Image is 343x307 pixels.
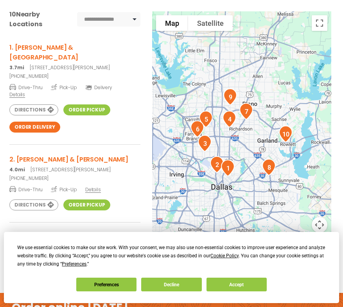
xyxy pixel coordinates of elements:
h3: 2. [PERSON_NAME] & [PERSON_NAME] [9,154,140,164]
button: Map camera controls [312,217,327,233]
div: 4 [219,108,239,131]
a: [PHONE_NUMBER] [9,175,140,182]
span: Cookie Policy [210,253,239,259]
a: Order Pickup [63,199,110,210]
span: 10 [9,10,16,19]
strong: 3.7mi [9,64,24,71]
button: Accept [207,278,267,291]
span: Details [85,186,101,193]
div: 5 [196,108,216,131]
div: Nearby Locations [9,9,68,29]
a: 1. [PERSON_NAME] & [GEOGRAPHIC_DATA] 3.7mi[STREET_ADDRESS][PERSON_NAME] [9,43,140,71]
button: Toggle fullscreen view [312,15,327,31]
p: [STREET_ADDRESS][PERSON_NAME] [9,166,140,173]
h3: 1. [PERSON_NAME] & [GEOGRAPHIC_DATA] [9,43,140,62]
div: 9 [220,85,240,108]
div: 2 [207,153,227,176]
button: Preferences [76,278,136,291]
button: Show street map [156,15,188,31]
a: Order Pickup [63,104,110,115]
p: [STREET_ADDRESS][PERSON_NAME] [9,64,140,71]
a: Drive-Thru Pick-Up Details [9,183,140,193]
span: Details [9,91,25,98]
div: 3 [195,132,215,155]
div: 1 [218,156,238,180]
a: Directions [9,199,58,210]
div: We use essential cookies to make our site work. With your consent, we may also use non-essential ... [17,244,325,268]
span: Preferences [62,261,86,267]
button: Decline [141,278,201,291]
strong: 4.0mi [9,166,25,173]
span: Drive-Thru [9,185,43,193]
a: Order Delivery [9,122,60,133]
a: [PHONE_NUMBER] [9,73,140,80]
div: 6 [187,117,207,140]
div: 10 [276,122,296,145]
span: Pick-Up [51,83,77,91]
div: 7 [236,100,256,123]
a: Directions [9,104,58,115]
span: Drive-Thru [9,83,43,91]
a: Drive-Thru Pick-Up Delivery Details [9,81,140,98]
span: Delivery [85,84,112,91]
a: 2. [PERSON_NAME] & [PERSON_NAME] 4.0mi[STREET_ADDRESS][PERSON_NAME] [9,154,140,173]
div: 8 [259,156,279,179]
div: Cookie Consent Prompt [4,232,339,303]
button: Show satellite imagery [188,15,233,31]
span: Pick-Up [51,185,77,193]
